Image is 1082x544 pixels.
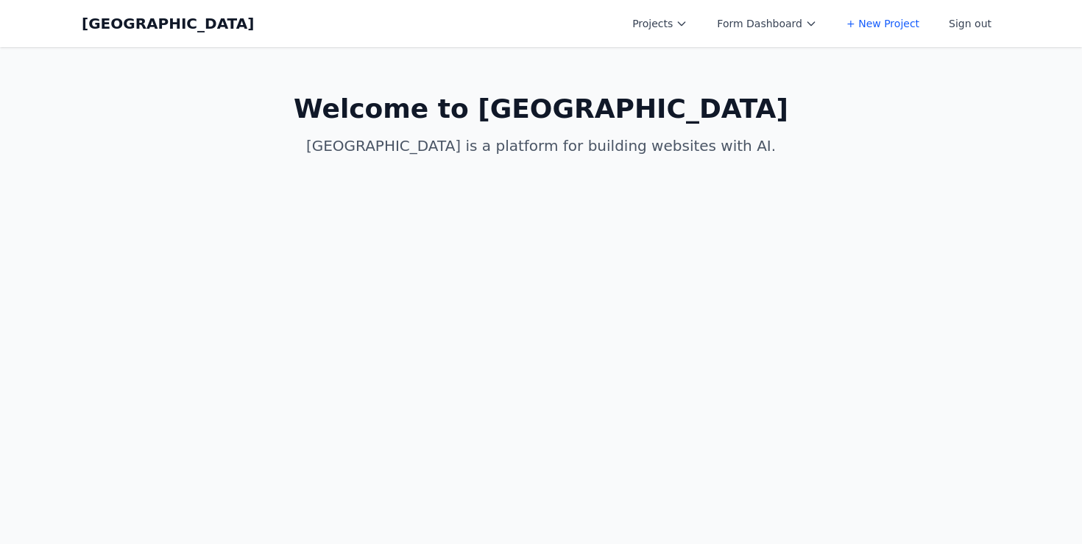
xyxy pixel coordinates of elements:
p: [GEOGRAPHIC_DATA] is a platform for building websites with AI. [258,135,824,156]
button: Form Dashboard [708,10,826,37]
h1: Welcome to [GEOGRAPHIC_DATA] [258,94,824,124]
a: [GEOGRAPHIC_DATA] [82,13,254,34]
button: Sign out [940,10,1000,37]
button: Projects [623,10,696,37]
a: + New Project [838,10,928,37]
